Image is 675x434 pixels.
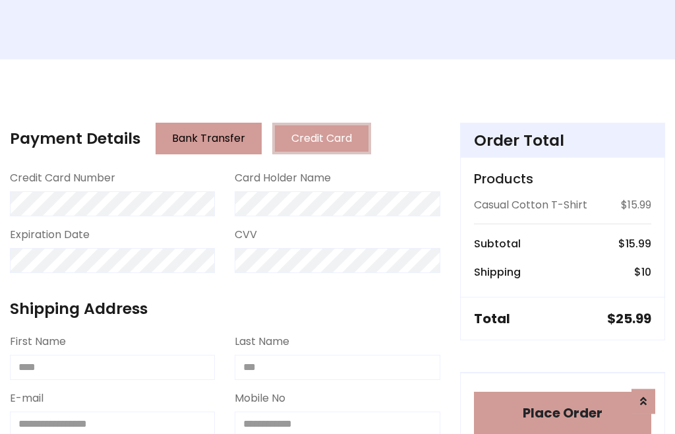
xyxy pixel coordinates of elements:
span: 15.99 [626,236,651,251]
label: First Name [10,334,66,350]
h6: Subtotal [474,237,521,250]
h6: $ [618,237,651,250]
button: Bank Transfer [156,123,262,154]
h5: $ [607,311,651,326]
label: CVV [235,227,257,243]
label: Credit Card Number [10,170,115,186]
h4: Payment Details [10,129,140,148]
button: Place Order [474,392,651,434]
button: Credit Card [272,123,371,154]
label: Card Holder Name [235,170,331,186]
h5: Products [474,171,651,187]
h4: Shipping Address [10,299,440,318]
label: E-mail [10,390,44,406]
label: Mobile No [235,390,285,406]
span: 25.99 [616,309,651,328]
h6: Shipping [474,266,521,278]
h4: Order Total [474,131,651,150]
span: 10 [641,264,651,280]
p: Casual Cotton T-Shirt [474,197,587,213]
h5: Total [474,311,510,326]
p: $15.99 [621,197,651,213]
label: Expiration Date [10,227,90,243]
label: Last Name [235,334,289,350]
h6: $ [634,266,651,278]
